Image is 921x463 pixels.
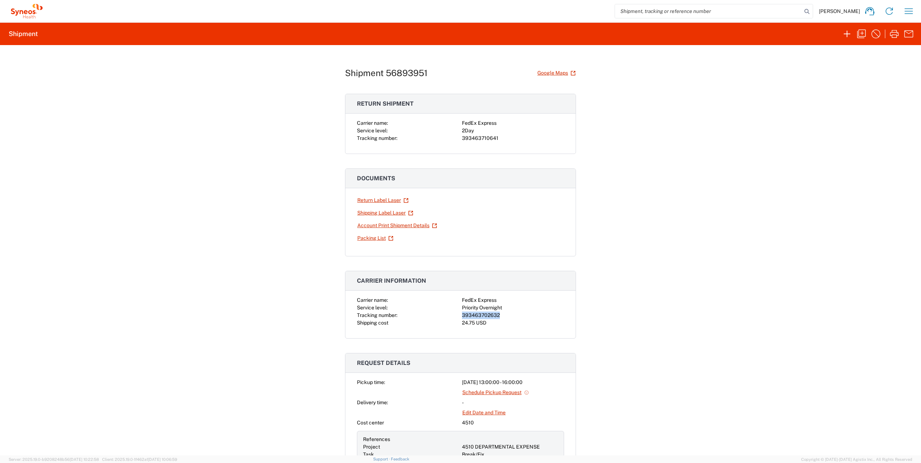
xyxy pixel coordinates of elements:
[373,457,391,461] a: Support
[357,194,409,207] a: Return Label Laser
[462,406,506,419] a: Edit Date and Time
[363,436,390,442] span: References
[357,100,414,107] span: Return shipment
[391,457,409,461] a: Feedback
[357,120,388,126] span: Carrier name:
[357,207,414,219] a: Shipping Label Laser
[357,305,388,310] span: Service level:
[537,67,576,79] a: Google Maps
[357,175,395,182] span: Documents
[819,8,860,14] span: [PERSON_NAME]
[357,219,437,232] a: Account Print Shipment Details
[363,443,459,451] div: Project
[357,360,410,366] span: Request details
[357,420,384,425] span: Cost center
[462,127,564,135] div: 2Day
[462,296,564,304] div: FedEx Express
[462,399,564,406] div: -
[462,135,564,142] div: 393463710641
[801,456,912,463] span: Copyright © [DATE]-[DATE] Agistix Inc., All Rights Reserved
[462,312,564,319] div: 393463702632
[462,386,529,399] a: Schedule Pickup Request
[462,451,558,458] div: Break/Fix
[357,400,388,405] span: Delivery time:
[70,457,99,462] span: [DATE] 10:22:58
[357,297,388,303] span: Carrier name:
[462,319,564,327] div: 24.75 USD
[357,320,388,326] span: Shipping cost
[615,4,802,18] input: Shipment, tracking or reference number
[357,232,394,244] a: Packing List
[462,443,558,451] div: 4510 DEPARTMENTAL EXPENSE
[9,457,99,462] span: Server: 2025.19.0-b9208248b56
[9,30,38,38] h2: Shipment
[357,135,397,141] span: Tracking number:
[357,277,426,284] span: Carrier information
[462,304,564,312] div: Priority Overnight
[363,451,459,458] div: Task
[462,379,564,386] div: [DATE] 13:00:00 - 16:00:00
[148,457,177,462] span: [DATE] 10:06:59
[357,128,388,133] span: Service level:
[102,457,177,462] span: Client: 2025.19.0-1f462a1
[462,119,564,127] div: FedEx Express
[357,379,385,385] span: Pickup time:
[345,68,428,78] h1: Shipment 56893951
[462,419,564,427] div: 4510
[357,312,397,318] span: Tracking number:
